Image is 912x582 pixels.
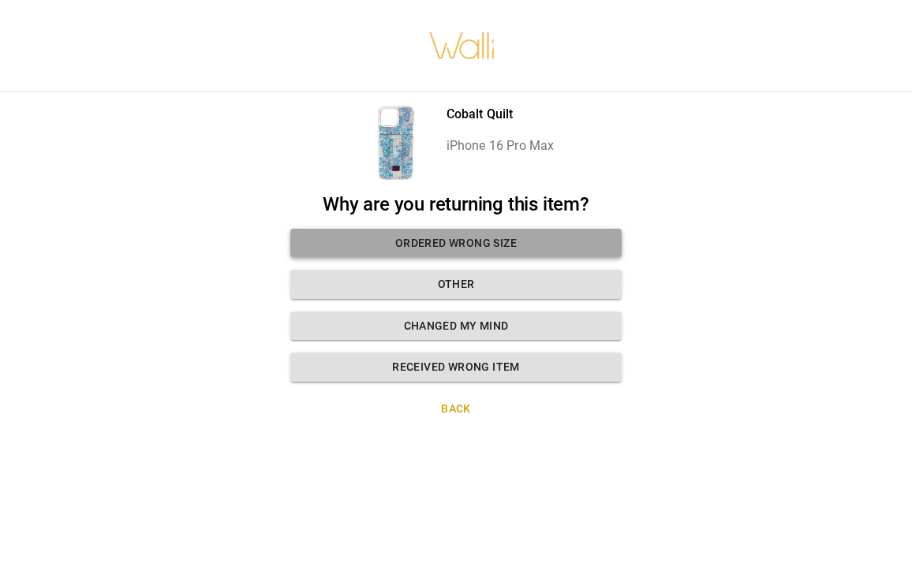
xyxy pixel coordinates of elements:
button: Changed my mind [290,312,622,341]
button: Back [290,394,622,423]
img: walli-inc.myshopify.com [428,12,496,80]
h2: Why are you returning this item? [290,193,622,216]
button: Received wrong item [290,353,622,382]
button: Ordered wrong size [290,229,622,258]
p: Cobalt Quilt [447,105,555,124]
p: iPhone 16 Pro Max [447,136,555,155]
button: Other [290,270,622,299]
